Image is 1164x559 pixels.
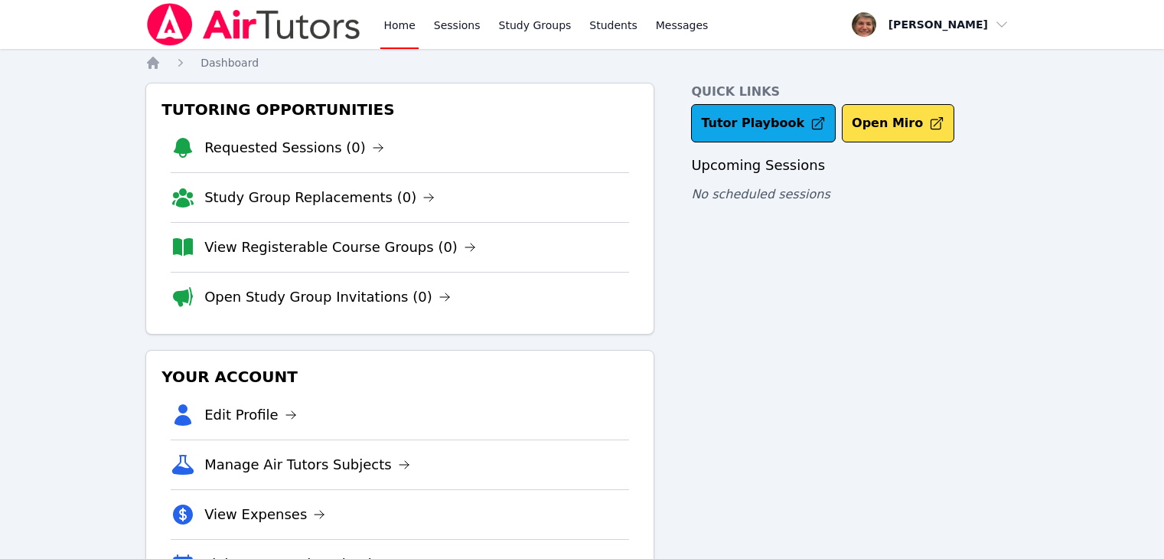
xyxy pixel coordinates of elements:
a: Edit Profile [204,404,297,426]
a: Tutor Playbook [691,104,836,142]
a: Study Group Replacements (0) [204,187,435,208]
button: Open Miro [842,104,954,142]
a: Dashboard [201,55,259,70]
img: Air Tutors [145,3,362,46]
a: Requested Sessions (0) [204,137,384,159]
h3: Tutoring Opportunities [158,96,641,123]
a: View Expenses [204,504,325,525]
a: Manage Air Tutors Subjects [204,454,410,476]
span: Dashboard [201,57,259,69]
h4: Quick Links [691,83,1019,101]
nav: Breadcrumb [145,55,1019,70]
span: No scheduled sessions [691,187,830,201]
a: View Registerable Course Groups (0) [204,237,476,258]
h3: Upcoming Sessions [691,155,1019,176]
h3: Your Account [158,363,641,391]
span: Messages [656,18,709,33]
a: Open Study Group Invitations (0) [204,286,451,308]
